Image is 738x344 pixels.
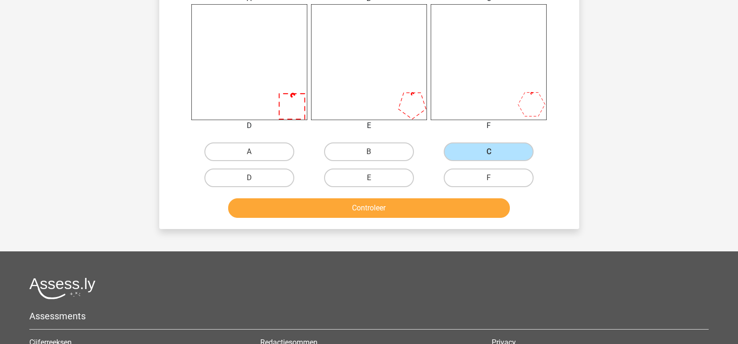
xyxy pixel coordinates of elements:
label: F [444,169,534,187]
div: E [304,120,434,131]
label: D [204,169,294,187]
div: D [184,120,314,131]
label: B [324,142,414,161]
label: A [204,142,294,161]
div: F [424,120,554,131]
label: C [444,142,534,161]
button: Controleer [228,198,510,218]
h5: Assessments [29,310,709,322]
label: E [324,169,414,187]
img: Assessly logo [29,277,95,299]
